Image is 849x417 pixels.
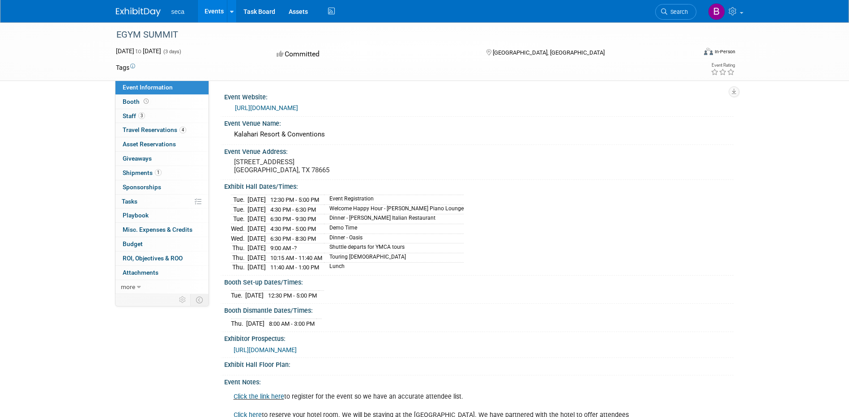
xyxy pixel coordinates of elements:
td: Thu. [231,263,247,272]
td: [DATE] [247,263,266,272]
div: Exhibit Hall Dates/Times: [224,180,734,191]
span: 6:30 PM - 9:30 PM [270,216,316,222]
td: Lunch [324,263,464,272]
td: Thu. [231,243,247,253]
span: 12:30 PM - 5:00 PM [270,196,319,203]
td: [DATE] [247,195,266,205]
span: Asset Reservations [123,140,176,148]
a: Staff3 [115,109,209,123]
a: lick the link here [238,393,284,400]
a: Misc. Expenses & Credits [115,223,209,237]
a: [URL][DOMAIN_NAME] [235,104,298,111]
div: In-Person [714,48,735,55]
td: Event Registration [324,195,464,205]
td: Tue. [231,291,245,300]
a: Booth [115,95,209,109]
td: [DATE] [247,204,266,214]
span: ROI, Objectives & ROO [123,255,183,262]
span: (3 days) [162,49,181,55]
div: Kalahari Resort & Conventions [231,128,727,141]
div: Event Rating [711,63,735,68]
td: Demo Time [324,224,464,234]
span: Tasks [122,198,137,205]
td: Tue. [231,204,247,214]
div: EGYM SUMMIT [113,27,683,43]
td: [DATE] [246,319,265,328]
a: [URL][DOMAIN_NAME] [234,346,297,353]
td: Thu. [231,253,247,263]
span: 3 [138,112,145,119]
a: C [234,393,238,400]
a: Giveaways [115,152,209,166]
a: Event Information [115,81,209,94]
span: Search [667,9,688,15]
a: more [115,280,209,294]
td: Thu. [231,319,246,328]
div: Exhibit Hall Floor Plan: [224,358,734,369]
td: [DATE] [247,234,266,243]
span: Budget [123,240,143,247]
span: Travel Reservations [123,126,186,133]
span: Sponsorships [123,183,161,191]
span: Booth not reserved yet [142,98,150,105]
span: Event Information [123,84,173,91]
span: 10:15 AM - 11:40 AM [270,255,322,261]
span: 4 [179,127,186,133]
div: Booth Dismantle Dates/Times: [224,304,734,315]
td: Shuttle departs for YMCA tours [324,243,464,253]
td: Toggle Event Tabs [190,294,209,306]
td: Wed. [231,234,247,243]
a: Asset Reservations [115,137,209,151]
td: Touring [DEMOGRAPHIC_DATA] [324,253,464,263]
span: Booth [123,98,150,105]
span: 12:30 PM - 5:00 PM [268,292,317,299]
span: Misc. Expenses & Credits [123,226,192,233]
a: Sponsorships [115,180,209,194]
span: seca [171,8,185,15]
td: Dinner - [PERSON_NAME] Italian Restaurant [324,214,464,224]
a: Travel Reservations4 [115,123,209,137]
span: ? [294,245,297,251]
div: Event Format [644,47,736,60]
span: 6:30 PM - 8:30 PM [270,235,316,242]
div: Event Venue Address: [224,145,734,156]
td: [DATE] [247,224,266,234]
span: 1 [155,169,162,176]
span: 4:30 PM - 5:00 PM [270,226,316,232]
td: Welcome Happy Hour - [PERSON_NAME] Piano Lounge [324,204,464,214]
span: Shipments [123,169,162,176]
span: 9:00 AM - [270,245,297,251]
td: Tue. [231,195,247,205]
a: Tasks [115,195,209,208]
td: [DATE] [247,243,266,253]
td: Tags [116,63,135,72]
td: Tue. [231,214,247,224]
img: ExhibitDay [116,8,161,17]
a: Shipments1 [115,166,209,180]
td: Wed. [231,224,247,234]
td: Dinner - Oasis [324,234,464,243]
span: 8:00 AM - 3:00 PM [269,320,315,327]
span: Playbook [123,212,149,219]
span: 4:30 PM - 6:30 PM [270,206,316,213]
span: [GEOGRAPHIC_DATA], [GEOGRAPHIC_DATA] [493,49,605,56]
img: Bob Surface [708,3,725,20]
div: Committed [274,47,472,62]
td: [DATE] [247,214,266,224]
div: Event Website: [224,90,734,102]
a: Budget [115,237,209,251]
span: [DATE] [DATE] [116,47,161,55]
td: Personalize Event Tab Strip [175,294,191,306]
span: more [121,283,135,290]
span: Attachments [123,269,158,276]
span: Giveaways [123,155,152,162]
img: Format-Inperson.png [704,48,713,55]
span: to [134,47,143,55]
div: Event Venue Name: [224,117,734,128]
td: [DATE] [245,291,264,300]
div: Event Notes: [224,375,734,387]
td: [DATE] [247,253,266,263]
a: Attachments [115,266,209,280]
a: Search [655,4,696,20]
